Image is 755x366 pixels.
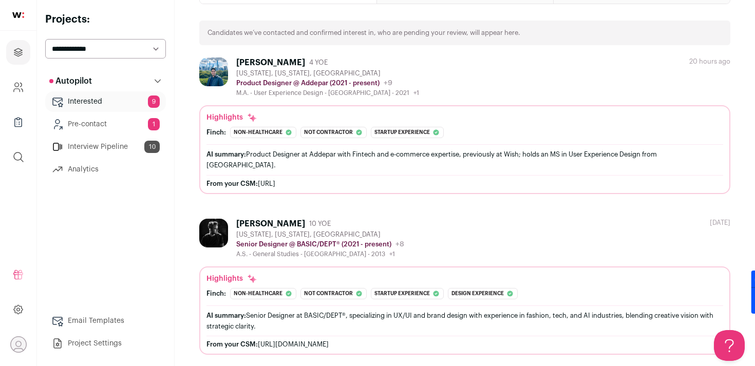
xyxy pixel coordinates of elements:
div: [URL][DOMAIN_NAME] [206,340,723,349]
a: Email Templates [45,311,166,331]
a: Interested9 [45,91,166,112]
p: Candidates we’ve contacted and confirmed interest in, who are pending your review, will appear here. [207,29,520,37]
span: +9 [384,80,392,87]
div: Non-healthcare [230,127,296,138]
button: Open dropdown [10,336,27,353]
span: AI summary: [206,312,246,319]
div: [US_STATE], [US_STATE], [GEOGRAPHIC_DATA] [236,230,404,239]
div: Highlights [206,112,257,123]
div: [URL] [206,180,723,188]
div: Senior Designer at BASIC/DEPT®, specializing in UX/UI and brand design with experience in fashion... [206,310,723,332]
span: AI summary: [206,151,246,158]
div: Not contractor [300,127,367,138]
div: [PERSON_NAME] [236,57,305,68]
a: Company and ATS Settings [6,75,30,100]
div: 20 hours ago [689,57,730,66]
div: [PERSON_NAME] [236,219,305,229]
span: 9 [148,95,160,108]
div: [DATE] [710,219,730,227]
div: Startup experience [371,288,444,299]
span: 4 YOE [309,59,328,67]
img: 76bf9654e0e21c87c34c207aa583f6452b71902c2ff4713fd0458664c2f7b9f8.jpg [199,219,228,247]
a: Project Settings [45,333,166,354]
span: +1 [389,251,395,257]
div: A.S. - General Studies - [GEOGRAPHIC_DATA] - 2013 [236,250,404,258]
div: Startup experience [371,127,444,138]
p: Autopilot [49,75,92,87]
button: Autopilot [45,71,166,91]
div: Highlights [206,274,257,284]
p: Product Designer @ Addepar (2021 - present) [236,79,380,87]
span: From your CSM: [206,180,258,187]
a: [PERSON_NAME] 10 YOE [US_STATE], [US_STATE], [GEOGRAPHIC_DATA] Senior Designer @ BASIC/DEPT® (202... [199,219,730,355]
div: Product Designer at Addepar with Fintech and e-commerce expertise, previously at Wish; holds an M... [206,149,723,170]
a: Interview Pipeline10 [45,137,166,157]
div: Not contractor [300,288,367,299]
span: 1 [148,118,160,130]
div: Non-healthcare [230,288,296,299]
iframe: Toggle Customer Support [714,330,745,361]
div: Finch: [206,290,226,298]
a: Company Lists [6,110,30,134]
span: +8 [395,241,404,248]
img: 9da094780dcf0c0bb3dd1b057a71afaea5d7f69556239da7cc6aad61ceae2767.jpg [199,57,228,86]
p: Senior Designer @ BASIC/DEPT® (2021 - present) [236,240,391,248]
img: wellfound-shorthand-0d5821cbd27db2630d0214b213865d53afaa358527fdda9d0ea32b1df1b89c2c.svg [12,12,24,18]
span: 10 YOE [309,220,331,228]
span: +1 [413,90,419,96]
a: Analytics [45,159,166,180]
a: Projects [6,40,30,65]
span: From your CSM: [206,341,258,348]
div: M.A. - User Experience Design - [GEOGRAPHIC_DATA] - 2021 [236,89,419,97]
div: [US_STATE], [US_STATE], [GEOGRAPHIC_DATA] [236,69,419,78]
h2: Projects: [45,12,166,27]
div: Design experience [448,288,518,299]
span: 10 [144,141,160,153]
a: Pre-contact1 [45,114,166,134]
a: [PERSON_NAME] 4 YOE [US_STATE], [US_STATE], [GEOGRAPHIC_DATA] Product Designer @ Addepar (2021 - ... [199,57,730,194]
div: Finch: [206,128,226,137]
